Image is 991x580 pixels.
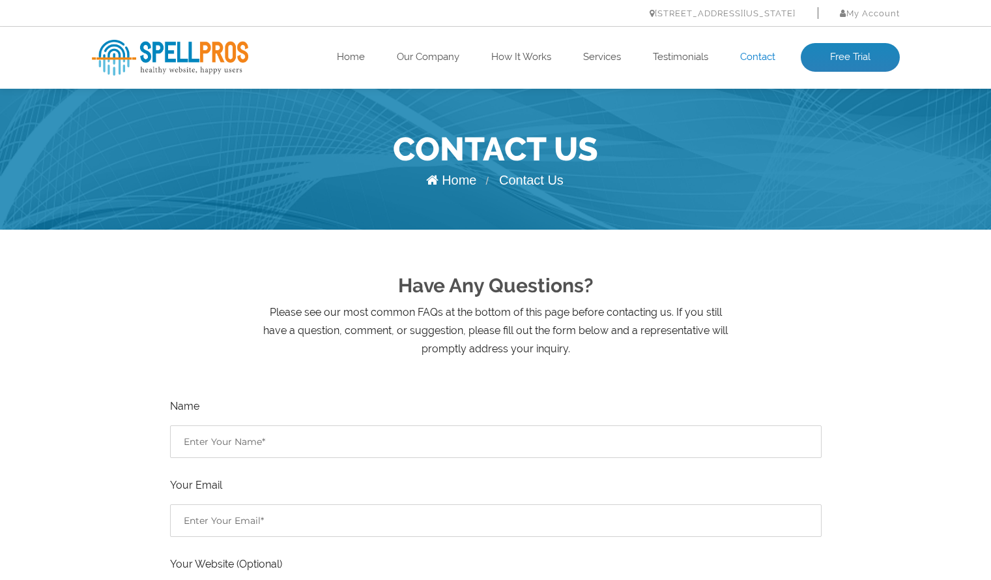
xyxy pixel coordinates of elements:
label: Your Website (Optional) [170,555,822,573]
a: Home [426,173,476,187]
span: / [485,176,488,187]
h1: Contact Us [92,127,900,172]
p: Please see our most common FAQs at the bottom of this page before contacting us. If you still hav... [261,303,730,358]
input: Enter Your Email* [170,504,822,537]
label: Your Email [170,476,822,495]
label: Name [170,397,822,416]
h2: Have Any Questions? [92,269,900,303]
input: Enter Your Name* [170,425,822,458]
span: Contact Us [499,173,564,187]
